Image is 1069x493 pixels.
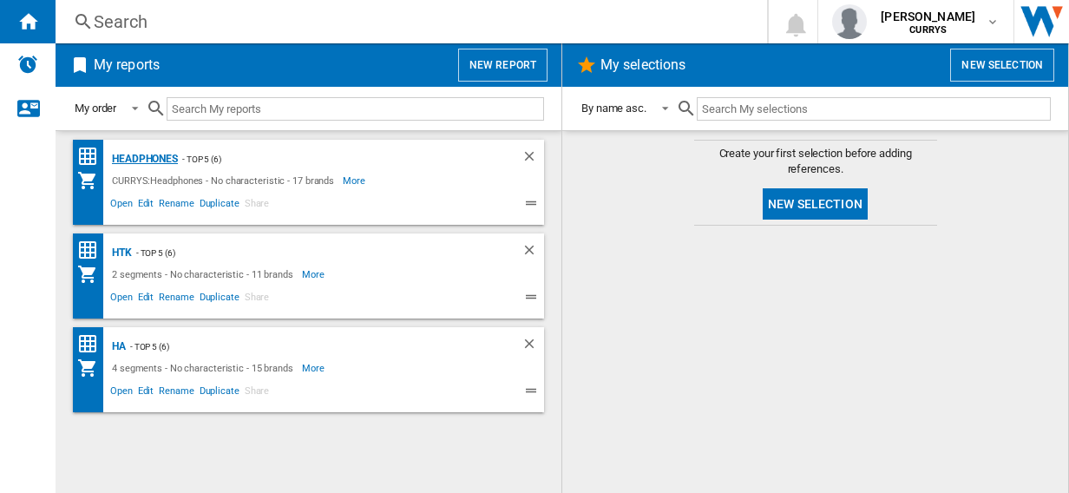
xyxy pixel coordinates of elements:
[77,333,108,355] div: Price Matrix
[178,148,487,170] div: - top 5 (6)
[77,358,108,378] div: My Assortment
[108,336,126,358] div: HA
[950,49,1054,82] button: New selection
[521,336,544,358] div: Delete
[77,170,108,191] div: My Assortment
[156,383,196,404] span: Rename
[135,289,157,310] span: Edit
[909,24,947,36] b: CURRYS
[108,242,132,264] div: HTK
[108,170,343,191] div: CURRYS:Headphones - No characteristic - 17 brands
[697,97,1051,121] input: Search My selections
[108,358,302,378] div: 4 segments - No characteristic - 15 brands
[343,170,368,191] span: More
[77,240,108,261] div: Price Matrix
[197,289,242,310] span: Duplicate
[77,146,108,168] div: Price Matrix
[694,146,937,177] span: Create your first selection before adding references.
[597,49,689,82] h2: My selections
[521,242,544,264] div: Delete
[17,54,38,75] img: alerts-logo.svg
[302,264,327,285] span: More
[77,264,108,285] div: My Assortment
[135,383,157,404] span: Edit
[108,264,302,285] div: 2 segments - No characteristic - 11 brands
[832,4,867,39] img: profile.jpg
[135,195,157,216] span: Edit
[242,195,272,216] span: Share
[156,195,196,216] span: Rename
[90,49,163,82] h2: My reports
[108,148,178,170] div: Headphones
[197,383,242,404] span: Duplicate
[108,289,135,310] span: Open
[302,358,327,378] span: More
[156,289,196,310] span: Rename
[197,195,242,216] span: Duplicate
[763,188,868,220] button: New selection
[881,8,975,25] span: [PERSON_NAME]
[521,148,544,170] div: Delete
[126,336,487,358] div: - top 5 (6)
[132,242,487,264] div: - top 5 (6)
[75,102,116,115] div: My order
[167,97,544,121] input: Search My reports
[94,10,722,34] div: Search
[108,195,135,216] span: Open
[242,383,272,404] span: Share
[458,49,548,82] button: New report
[108,383,135,404] span: Open
[581,102,646,115] div: By name asc.
[242,289,272,310] span: Share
